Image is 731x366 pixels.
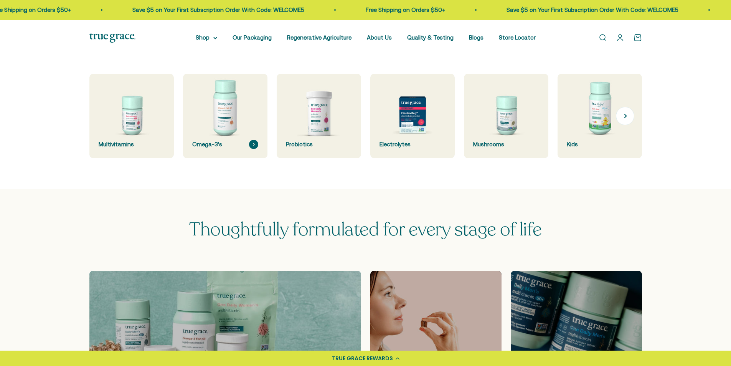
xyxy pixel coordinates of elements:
[192,140,258,149] div: Omega-3's
[233,34,272,41] a: Our Packaging
[367,34,392,41] a: About Us
[370,74,455,158] a: Electrolytes
[558,74,642,158] a: Kids
[196,33,217,42] summary: Shop
[473,140,539,149] div: Mushrooms
[380,140,446,149] div: Electrolytes
[124,5,295,15] p: Save $5 on Your First Subscription Order With Code: WELCOME5
[183,74,267,158] a: Omega-3's
[189,217,541,242] span: Thoughtfully formulated for every stage of life
[464,74,548,158] a: Mushrooms
[277,74,361,158] a: Probiotics
[567,140,633,149] div: Kids
[332,354,393,363] div: TRUE GRACE REWARDS
[89,74,174,158] a: Multivitamins
[286,140,352,149] div: Probiotics
[469,34,483,41] a: Blogs
[498,5,670,15] p: Save $5 on Your First Subscription Order With Code: WELCOME5
[357,7,436,13] a: Free Shipping on Orders $50+
[287,34,351,41] a: Regenerative Agriculture
[407,34,454,41] a: Quality & Testing
[99,140,165,149] div: Multivitamins
[499,34,536,41] a: Store Locator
